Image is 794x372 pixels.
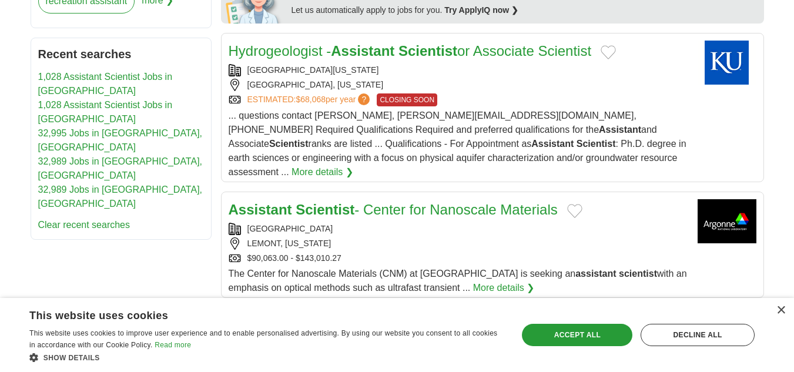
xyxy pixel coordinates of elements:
div: Close [776,306,785,315]
div: Accept all [522,324,632,346]
span: $68,068 [296,95,326,104]
a: ESTIMATED:$68,068per year? [247,93,373,106]
div: Decline all [641,324,755,346]
span: ? [358,93,370,105]
a: Try ApplyIQ now ❯ [444,5,518,15]
a: Clear recent searches [38,220,130,230]
a: 1,028 Assistant Scientist Jobs in [GEOGRAPHIC_DATA] [38,72,173,96]
span: This website uses cookies to improve user experience and to enable personalised advertising. By u... [29,329,497,349]
span: The Center for Nanoscale Materials (CNM) at [GEOGRAPHIC_DATA] is seeking an with an emphasis on o... [229,269,687,293]
div: This website uses cookies [29,305,474,323]
strong: Assistant [599,125,641,135]
div: [GEOGRAPHIC_DATA], [US_STATE] [229,79,688,91]
div: LEMONT, [US_STATE] [229,237,688,250]
strong: Assistant [229,202,292,217]
div: Let us automatically apply to jobs for you. [292,4,757,16]
strong: Assistant [531,139,574,149]
img: Argonne National Laboratory logo [698,199,756,243]
button: Add to favorite jobs [567,204,582,218]
span: CLOSING SOON [377,93,437,106]
strong: scientist [619,269,657,279]
a: Assistant Scientist- Center for Nanoscale Materials [229,202,558,217]
a: More details ❯ [292,165,353,179]
div: Show details [29,351,504,363]
img: University of Kansas logo [698,41,756,85]
a: 32,995 Jobs in [GEOGRAPHIC_DATA], [GEOGRAPHIC_DATA] [38,128,203,152]
strong: assistant [575,269,616,279]
strong: Scientist [577,139,616,149]
div: $90,063.00 - $143,010.27 [229,252,688,264]
strong: Scientist [398,43,457,59]
button: Add to favorite jobs [601,45,616,59]
span: Show details [43,354,100,362]
strong: Scientist [296,202,354,217]
h2: Recent searches [38,45,204,63]
a: [GEOGRAPHIC_DATA][US_STATE] [247,65,379,75]
a: Read more, opens a new window [155,341,191,349]
a: More details ❯ [473,281,535,295]
a: 1,028 Assistant Scientist Jobs in [GEOGRAPHIC_DATA] [38,100,173,124]
a: 32,989 Jobs in [GEOGRAPHIC_DATA], [GEOGRAPHIC_DATA] [38,185,203,209]
span: ... questions contact [PERSON_NAME], [PERSON_NAME][EMAIL_ADDRESS][DOMAIN_NAME],[PHONE_NUMBER] Req... [229,110,686,177]
a: [GEOGRAPHIC_DATA] [247,224,333,233]
strong: Scientist [269,139,309,149]
strong: Assistant [331,43,394,59]
a: Hydrogeologist -Assistant Scientistor Associate Scientist [229,43,592,59]
a: 32,989 Jobs in [GEOGRAPHIC_DATA], [GEOGRAPHIC_DATA] [38,156,203,180]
